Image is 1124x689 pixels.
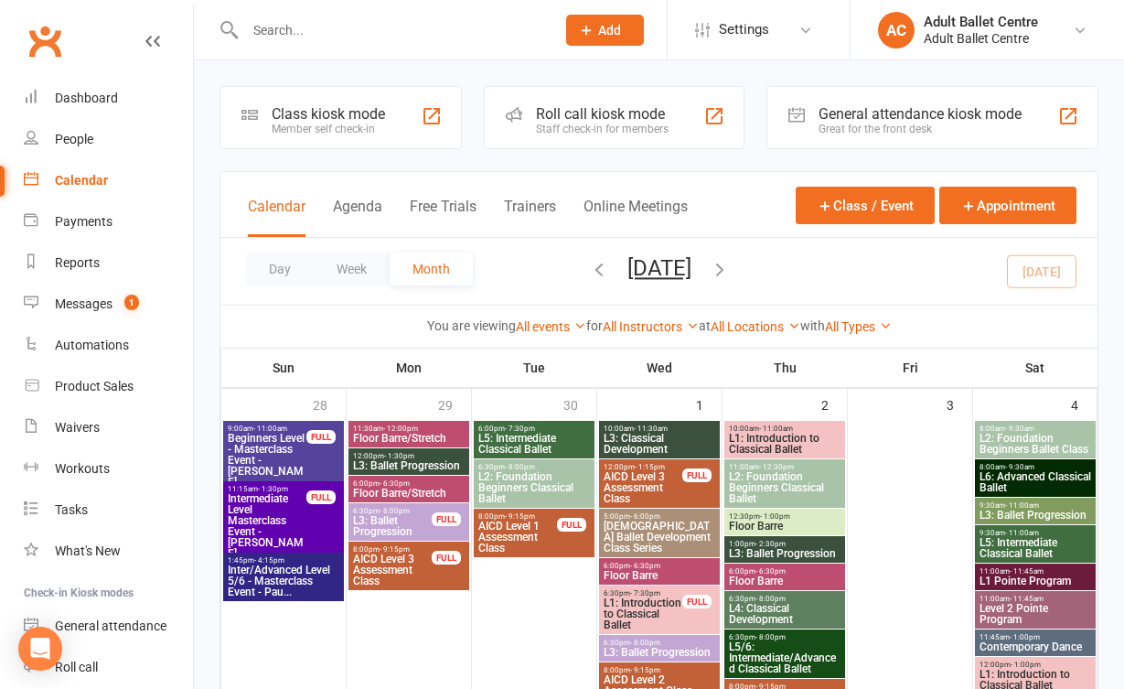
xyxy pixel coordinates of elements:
div: FULL [682,468,712,482]
span: L4: Classical Development [728,603,841,625]
div: Calendar [55,173,108,188]
span: 11:00am [728,463,841,471]
span: Floor Barre/Stretch [352,488,466,499]
div: FULL [306,430,336,444]
strong: You are viewing [427,318,516,333]
strong: with [800,318,825,333]
a: Waivers [24,407,193,448]
div: Messages [55,296,112,311]
span: - 9:15pm [630,666,660,674]
span: 6:00pm [477,425,591,433]
span: 12:00pm [603,463,683,471]
div: Payments [55,214,112,229]
span: - 8:00pm [755,595,786,603]
span: L3: Ballet Progression [352,515,433,537]
div: People [55,132,93,146]
span: - 8:00pm [505,463,535,471]
span: - 2:30pm [755,540,786,548]
div: Class kiosk mode [272,105,385,123]
div: Automations [55,338,129,352]
div: Roll call [55,660,98,674]
span: 8:00pm [477,512,558,521]
div: Dashboard [55,91,118,105]
div: Tasks [55,502,88,517]
span: AICD Level 3 Assessment Class [603,471,683,504]
div: Great for the front desk [819,123,1022,135]
div: Staff check-in for members [536,123,669,135]
span: [DEMOGRAPHIC_DATA] Ballet Development Class Series [603,521,716,554]
div: Member self check-in [272,123,385,135]
span: Floor Barre [728,521,841,532]
span: - 11:00am [253,425,287,433]
th: Wed [597,349,723,387]
span: - 6:30pm [380,479,410,488]
div: FULL [682,595,712,608]
span: 11:45am [979,633,1092,641]
th: Tue [472,349,597,387]
span: L3: Ballet Progression [352,460,466,471]
span: Floor Barre [603,570,716,581]
span: - 12:00pm [383,425,418,433]
span: - 7:30pm [630,589,660,597]
button: [DATE] [627,255,691,281]
div: Adult Ballet Centre [924,30,1038,47]
span: L1: Introduction to Classical Ballet [603,597,683,630]
div: Adult Ballet Centre [924,14,1038,30]
span: - 9:30am [1005,463,1034,471]
span: 6:30pm [603,589,683,597]
button: Trainers [504,198,556,237]
span: - 1:00pm [1010,633,1040,641]
div: 30 [563,389,596,419]
span: - 1:00pm [760,512,790,521]
div: FULL [432,512,461,526]
a: All Locations [711,319,800,334]
span: 1:45pm [227,556,340,565]
span: L5: Intermediate Classical Ballet [979,537,1092,559]
span: 8:00pm [603,666,716,674]
span: 6:00pm [728,567,841,576]
strong: for [586,318,603,333]
span: L1: Introduction to Classical Ballet [728,433,841,455]
a: Reports [24,242,193,284]
span: 10:00am [603,425,716,433]
button: Add [566,15,644,46]
span: - 7:30pm [505,425,535,433]
span: - 9:30am [1005,425,1034,433]
a: All Instructors [603,319,699,334]
div: Product Sales [55,379,134,393]
span: 11:15am [227,485,307,493]
button: Agenda [333,198,382,237]
span: 6:30pm [352,507,433,515]
span: L2: Foundation Beginners Ballet Class [979,433,1092,455]
a: Automations [24,325,193,366]
div: FULL [432,551,461,565]
span: - 9:15pm [505,512,535,521]
div: Roll call kiosk mode [536,105,669,123]
span: L3: Ballet Progression [979,510,1092,521]
span: 12:00pm [979,661,1092,669]
span: Floor Barre [728,576,841,587]
span: 6:30pm [603,639,716,647]
span: 11:00am [979,567,1092,576]
span: 6:00pm [352,479,466,488]
div: 2 [821,389,847,419]
span: 6:00pm [603,562,716,570]
div: General attendance kiosk mode [819,105,1022,123]
div: Reports [55,255,100,270]
a: People [24,119,193,160]
div: Workouts [55,461,110,476]
div: 28 [313,389,346,419]
span: - 4:15pm [254,556,284,565]
a: Payments [24,201,193,242]
button: Class / Event [796,187,935,224]
span: Contemporary Dance [979,641,1092,652]
span: - 8:00pm [755,633,786,641]
button: Appointment [939,187,1076,224]
span: L2: Foundation Beginners Classical Ballet [477,471,591,504]
span: Settings [719,9,769,50]
a: Calendar [24,160,193,201]
span: - 1:15pm [635,463,665,471]
span: L5: Intermediate Classical Ballet [477,433,591,455]
span: L3: Ballet Progression [728,548,841,559]
span: Add [598,23,621,38]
